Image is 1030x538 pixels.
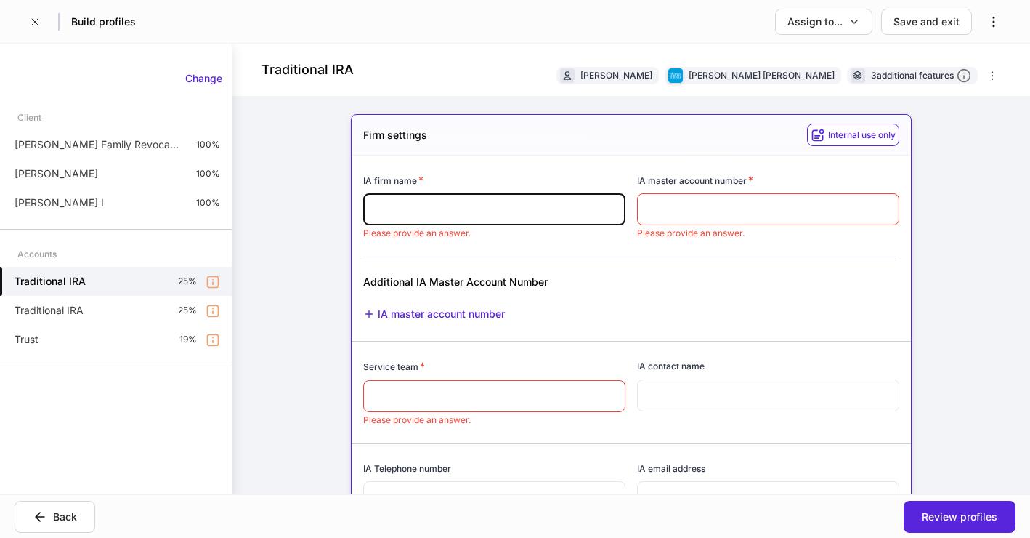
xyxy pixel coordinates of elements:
p: Traditional IRA [15,303,84,318]
p: [PERSON_NAME] I [15,196,104,210]
div: Change [185,71,222,86]
h5: Firm settings [363,128,427,142]
p: 100% [196,168,220,180]
p: [PERSON_NAME] [15,166,98,181]
div: Additional IA Master Account Number [363,275,717,289]
p: Please provide an answer. [363,414,625,426]
button: IA master account number [363,307,505,322]
div: [PERSON_NAME] [PERSON_NAME] [689,68,835,82]
div: Save and exit [893,15,960,29]
h5: Traditional IRA [15,274,86,289]
p: Trust [15,332,38,347]
button: Review profiles [904,501,1015,533]
p: [PERSON_NAME] Family Revocable Trust [15,137,184,152]
div: Assign to... [787,15,843,29]
h4: Traditional IRA [261,61,354,79]
div: [PERSON_NAME] [580,68,652,82]
div: Accounts [17,241,57,267]
h6: IA email address [637,462,705,475]
h5: Build profiles [71,15,136,29]
h6: IA firm name [363,173,423,188]
button: Assign to... [775,9,872,35]
div: Review profiles [922,510,997,524]
div: 3 additional features [871,68,971,84]
p: 19% [179,334,197,345]
h6: Internal use only [828,128,896,142]
p: 100% [196,197,220,209]
div: Client [17,105,41,130]
p: Please provide an answer. [363,228,625,239]
img: charles-schwab-BFYFdbvS.png [668,68,683,83]
div: Back [53,510,77,524]
h6: IA master account number [637,173,753,188]
button: Change [176,67,232,90]
h6: IA contact name [637,359,705,373]
h6: Service team [363,359,425,374]
button: Save and exit [881,9,972,35]
p: Please provide an answer. [637,228,899,239]
button: Back [15,501,95,533]
p: 25% [178,305,197,316]
p: 100% [196,139,220,150]
h6: IA Telephone number [363,462,451,475]
p: 25% [178,276,197,287]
